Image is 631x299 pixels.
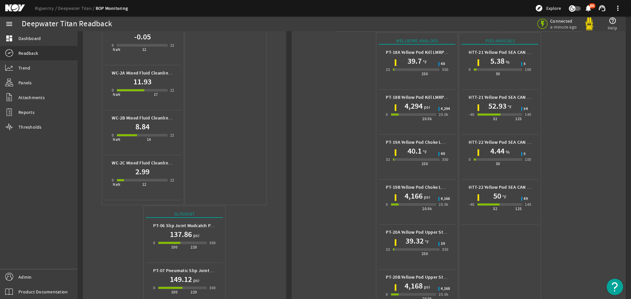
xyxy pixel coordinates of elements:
h1: 11.93 [133,76,152,87]
span: 40 [441,62,445,66]
div: 20.0k [422,205,432,212]
h1: 4,294 [405,101,423,111]
div: 0 [469,66,471,73]
div: 0 [386,201,388,208]
mat-icon: help_outline [609,17,617,25]
span: °F [424,239,429,245]
img: Yellowpod.svg [583,17,596,31]
div: 32 [386,246,390,253]
span: Thresholds [18,124,42,130]
div: NaN [113,46,120,53]
div: 250 [422,160,428,167]
div: 32 [493,205,497,212]
span: Admin [18,274,32,280]
span: 40 [441,152,445,156]
div: 14 [147,136,151,143]
h1: 137.86 [170,229,192,240]
span: psi [192,277,199,284]
span: °F [506,104,512,110]
span: Attachments [18,94,45,101]
b: HTT-22 Yellow Pod SEA CAN 2 Temperature [469,184,557,190]
div: 100 [525,66,531,73]
span: Product Documentation [18,288,68,295]
span: 4,168 [441,287,450,291]
div: 140 [525,111,531,118]
button: Open Resource Center [607,279,623,295]
button: Explore [532,3,564,13]
div: 0 [386,291,388,298]
b: WC-2B Mixed Fluid Cleanliness CH2 [112,115,184,121]
a: BOP Monitoring [96,5,128,11]
div: Wellbore Analogs [379,37,456,45]
span: °F [501,194,507,200]
div: NaN [113,136,120,143]
b: PT-19A Yellow Pod Choke LMRP Wellbore Temperature [386,139,497,145]
div: 220 [191,244,197,250]
div: 100 [171,289,177,295]
h1: 39.32 [406,236,424,246]
b: HTT-22 Yellow Pod SEA CAN 2 Humidity [469,139,549,145]
div: 12 [142,46,147,53]
span: Explore [546,5,561,11]
h1: 2.99 [135,166,150,177]
div: 0 [112,132,114,139]
div: 20.0k [422,116,432,122]
mat-icon: explore [535,4,543,12]
div: 0 [469,156,471,163]
span: % [504,149,510,155]
b: PT-19B Yellow Pod Choke LMRP Wellbore Pressure [386,184,488,190]
h1: 4,168 [405,281,423,291]
span: Dashboard [18,35,41,42]
div: 350 [442,156,448,163]
span: a minute ago [550,24,578,30]
div: 12 [142,181,147,188]
div: 22 [170,87,175,94]
div: 22 [170,42,175,49]
div: 300 [209,285,216,291]
span: % [504,59,510,65]
div: 25.0k [439,111,448,118]
div: Deepwater Titan Readback [22,21,112,27]
b: PT-18B Yellow Pod Kill LMRP Wellbore Pressure [386,94,482,100]
div: 0 [386,111,388,118]
b: PT-18A Yellow Pod Kill LMRP Wellbore Temperature [386,49,491,55]
b: PT-20A Yellow Pod Upper Stack Wellbore Temperature [386,229,497,235]
div: 32 [386,66,390,73]
h1: 5.38 [490,56,504,66]
h1: 4,166 [405,191,423,201]
span: Readback [18,50,38,56]
div: NaN [113,181,120,188]
h1: -0.05 [134,32,151,42]
div: 22 [170,177,175,183]
div: NaN [113,91,120,98]
h1: 39.7 [408,56,422,66]
span: 5 [524,152,526,156]
a: Deepwater Titan [58,5,96,11]
b: PT-07 Pneumatic Slip Joint Pressure [153,267,228,274]
div: 17 [154,91,158,98]
div: 22 [170,132,175,139]
div: 0 [112,177,114,183]
button: 86 [585,5,592,12]
h1: 50 [493,191,501,201]
div: 350 [442,66,448,73]
div: 25.0k [439,201,448,208]
span: 39 [441,242,445,246]
div: Pod Analogs [461,37,538,45]
div: 50 [496,160,500,167]
span: Help [608,25,617,31]
span: Reports [18,109,35,116]
div: Slipjoint [146,211,223,218]
div: 125 [515,205,522,212]
h1: 52.93 [488,101,506,111]
b: PT-20B Yellow Pod Upper Stack Wellbore Pressure [386,274,488,280]
div: 125 [515,116,522,122]
span: °F [422,149,427,155]
div: 250 [422,71,428,77]
span: Trend [18,65,30,71]
div: 220 [191,289,197,295]
span: psi [423,104,430,110]
b: PT-06 Slip Joint Mudcatch Packer Pressure [153,223,240,229]
div: 25.0k [439,291,448,298]
span: 5 [524,62,526,66]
